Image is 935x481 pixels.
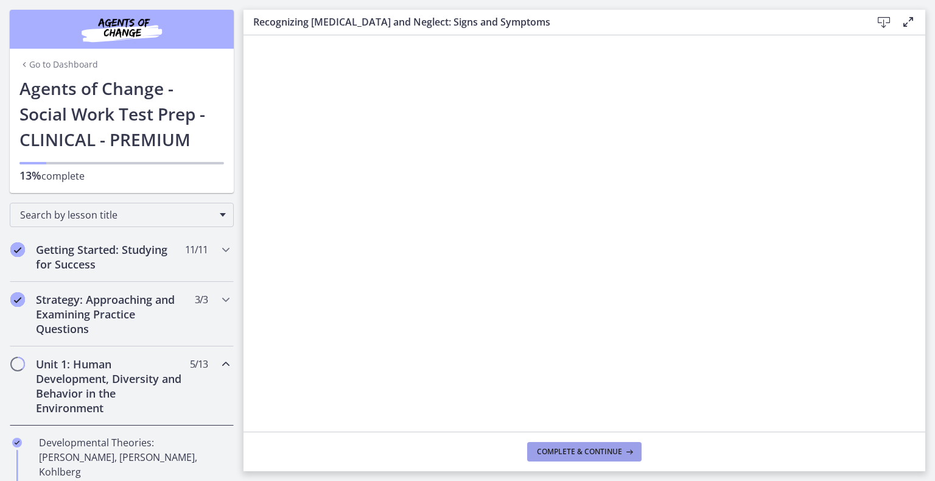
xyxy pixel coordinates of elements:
h2: Unit 1: Human Development, Diversity and Behavior in the Environment [36,357,184,415]
span: 11 / 11 [185,242,208,257]
span: 13% [19,168,41,183]
i: Completed [12,438,22,448]
img: Agents of Change [49,15,195,44]
div: Search by lesson title [10,203,234,227]
h2: Getting Started: Studying for Success [36,242,184,272]
a: Go to Dashboard [19,58,98,71]
p: complete [19,168,224,183]
span: 3 / 3 [195,292,208,307]
span: Search by lesson title [20,208,214,222]
h1: Agents of Change - Social Work Test Prep - CLINICAL - PREMIUM [19,75,224,152]
button: Complete & continue [527,442,642,462]
h2: Strategy: Approaching and Examining Practice Questions [36,292,184,336]
i: Completed [10,292,25,307]
span: 5 / 13 [190,357,208,371]
h3: Recognizing [MEDICAL_DATA] and Neglect: Signs and Symptoms [253,15,852,29]
i: Completed [10,242,25,257]
span: Complete & continue [537,447,622,457]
